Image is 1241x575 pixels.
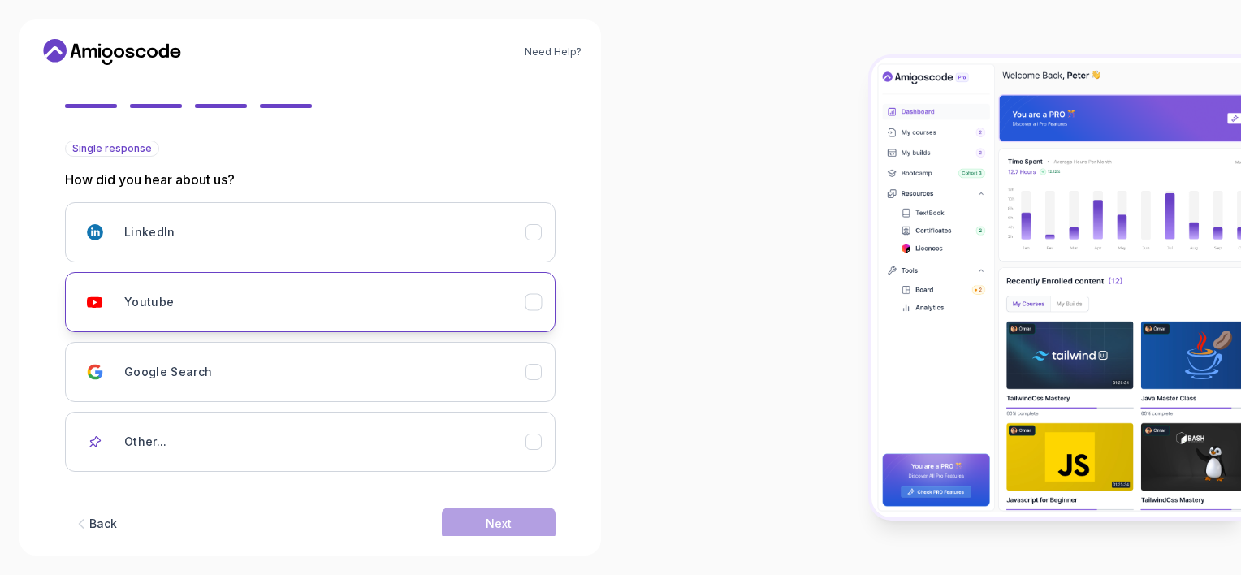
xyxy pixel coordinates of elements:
[442,508,556,540] button: Next
[65,272,556,332] button: Youtube
[124,294,174,310] h3: Youtube
[124,224,175,240] h3: LinkedIn
[124,434,167,450] h3: Other...
[65,342,556,402] button: Google Search
[72,142,152,155] span: Single response
[525,45,582,58] a: Need Help?
[65,412,556,472] button: Other...
[871,58,1241,517] img: Amigoscode Dashboard
[65,508,125,540] button: Back
[39,39,185,65] a: Home link
[89,516,117,532] div: Back
[65,170,556,189] p: How did you hear about us?
[124,364,213,380] h3: Google Search
[486,516,512,532] div: Next
[65,202,556,262] button: LinkedIn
